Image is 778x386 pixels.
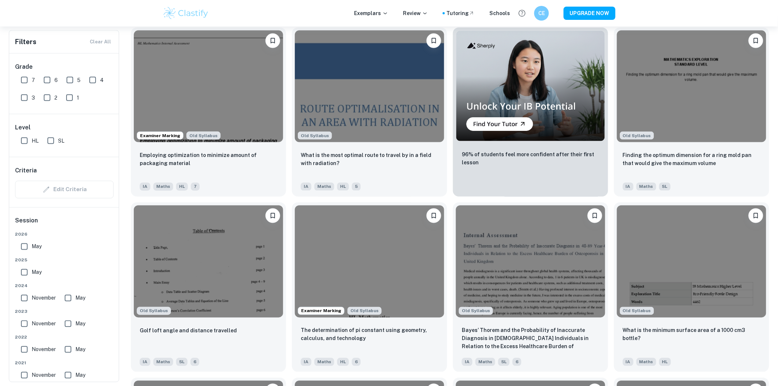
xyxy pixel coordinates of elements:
h6: Grade [15,62,114,71]
img: Maths IA example thumbnail: Finding the optimum dimension for a ring [617,31,766,143]
div: Schools [489,9,510,17]
span: 2 [54,94,57,102]
span: Maths [636,358,656,366]
span: 2023 [15,308,114,315]
span: May [75,320,85,328]
div: Criteria filters are unavailable when searching by topic [15,181,114,199]
h6: Filters [15,37,36,47]
a: Tutoring [446,9,475,17]
span: Maths [636,183,656,191]
button: Bookmark [749,208,763,223]
p: What is the minimum surface area of a 1000 cm3 bottle? [623,326,760,343]
h6: CE [538,9,546,17]
h6: Criteria [15,166,37,175]
span: HL [337,358,349,366]
button: Bookmark [265,33,280,48]
span: IA [623,358,634,366]
button: Bookmark [427,208,441,223]
img: Thumbnail [456,31,605,142]
span: SL [58,137,64,145]
button: Help and Feedback [516,7,528,19]
span: Old Syllabus [298,132,332,140]
div: Although this IA is written for the old math syllabus (last exam in November 2020), the current I... [620,132,654,140]
span: May [32,268,42,276]
a: Although this IA is written for the old math syllabus (last exam in November 2020), the current I... [614,28,769,197]
span: Maths [153,183,173,191]
p: What is the most optimal route to travel by in a field with radiation? [301,151,438,167]
span: 6 [190,358,199,366]
a: Examiner MarkingAlthough this IA is written for the old math syllabus (last exam in November 2020... [292,203,447,372]
a: Although this IA is written for the old math syllabus (last exam in November 2020), the current I... [453,203,608,372]
span: 2025 [15,257,114,264]
button: CE [534,6,549,21]
div: Although this IA is written for the old math syllabus (last exam in November 2020), the current I... [347,307,382,315]
span: 2022 [15,334,114,341]
span: HL [176,183,188,191]
div: Although this IA is written for the old math syllabus (last exam in November 2020), the current I... [298,132,332,140]
span: Old Syllabus [459,307,493,315]
span: IA [623,183,634,191]
button: Bookmark [265,208,280,223]
div: Although this IA is written for the old math syllabus (last exam in November 2020), the current I... [459,307,493,315]
span: Old Syllabus [186,132,221,140]
span: HL [337,183,349,191]
span: May [32,243,42,251]
span: IA [140,358,150,366]
img: Maths IA example thumbnail: Employing optimization to minimize amoun [134,31,283,143]
span: IA [301,358,311,366]
span: 5 [352,183,361,191]
span: IA [140,183,150,191]
img: Maths IA example thumbnail: The determination of pi constant using g [295,205,444,318]
p: Exemplars [354,9,388,17]
span: SL [176,358,188,366]
p: The determination of pi constant using geometry, calculus, and technology [301,326,438,343]
img: Maths IA example thumbnail: What is the most optimal route to travel [295,31,444,143]
span: November [32,346,56,354]
span: November [32,320,56,328]
a: Thumbnail96% of students feel more confident after their first lesson [453,28,608,197]
span: 3 [32,94,35,102]
span: 1 [77,94,79,102]
span: SL [498,358,510,366]
span: Old Syllabus [620,307,654,315]
img: Maths IA example thumbnail: What is the minimum surface area of a 10 [617,205,766,318]
a: Examiner MarkingAlthough this IA is written for the old math syllabus (last exam in November 2020... [131,28,286,197]
span: IA [301,183,311,191]
span: Maths [314,183,334,191]
span: Examiner Marking [137,132,183,139]
span: HL [659,358,671,366]
img: Maths IA example thumbnail: Bayes’ Thorem and the Probability of Ina [456,205,605,318]
span: 6 [352,358,361,366]
span: May [75,371,85,379]
span: Maths [475,358,495,366]
span: Old Syllabus [620,132,654,140]
img: Maths IA example thumbnail: Golf loft angle and distance travelled [134,205,283,318]
span: 4 [100,76,104,84]
span: 5 [77,76,81,84]
p: Review [403,9,428,17]
a: Clastify logo [163,6,209,21]
h6: Session [15,217,114,231]
span: Old Syllabus [347,307,382,315]
span: 7 [191,183,200,191]
span: 2026 [15,231,114,238]
button: UPGRADE NOW [564,7,615,20]
span: 7 [32,76,35,84]
span: November [32,371,56,379]
h6: Level [15,123,114,132]
p: Employing optimization to minimize amount of packaging material [140,151,277,167]
div: Although this IA is written for the old math syllabus (last exam in November 2020), the current I... [620,307,654,315]
span: Maths [314,358,334,366]
p: Finding the optimum dimension for a ring mold pan that would give the maximum volume [623,151,760,167]
a: Although this IA is written for the old math syllabus (last exam in November 2020), the current I... [292,28,447,197]
span: SL [659,183,671,191]
button: Bookmark [749,33,763,48]
span: Old Syllabus [137,307,171,315]
button: Bookmark [427,33,441,48]
span: 6 [513,358,521,366]
div: Although this IA is written for the old math syllabus (last exam in November 2020), the current I... [137,307,171,315]
span: May [75,346,85,354]
span: 2021 [15,360,114,367]
span: November [32,294,56,302]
